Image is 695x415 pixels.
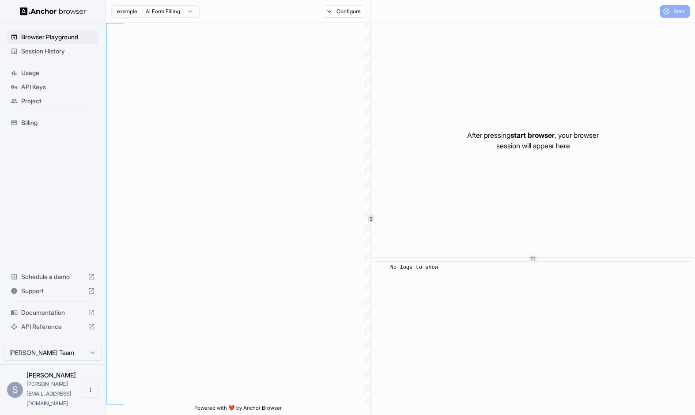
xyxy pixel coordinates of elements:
[390,264,438,271] span: No logs to show
[379,263,384,272] span: ​
[323,5,366,18] button: Configure
[7,80,98,94] div: API Keys
[467,130,599,151] p: After pressing , your browser session will appear here
[21,97,95,106] span: Project
[21,272,84,281] span: Schedule a demo
[7,306,98,320] div: Documentation
[21,308,84,317] span: Documentation
[7,320,98,334] div: API Reference
[26,381,71,407] span: sophia@rye.com
[7,30,98,44] div: Browser Playground
[7,382,23,398] div: S
[117,8,139,15] span: example:
[20,7,86,15] img: Anchor Logo
[21,118,95,127] span: Billing
[21,47,95,56] span: Session History
[21,322,84,331] span: API Reference
[7,66,98,80] div: Usage
[7,284,98,298] div: Support
[21,33,95,41] span: Browser Playground
[26,371,76,379] span: Sophia Willows
[194,404,282,415] span: Powered with ❤️ by Anchor Browser
[21,83,95,91] span: API Keys
[21,287,84,295] span: Support
[7,270,98,284] div: Schedule a demo
[510,131,555,140] span: start browser
[7,44,98,58] div: Session History
[21,68,95,77] span: Usage
[83,382,98,398] button: Open menu
[7,116,98,130] div: Billing
[7,94,98,108] div: Project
